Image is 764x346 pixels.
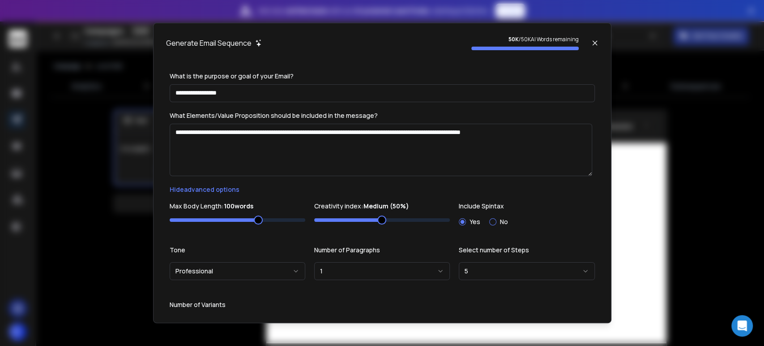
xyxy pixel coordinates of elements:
[731,315,753,337] div: Open Intercom Messenger
[170,247,305,253] label: Tone
[314,262,450,280] button: 1
[469,219,480,225] label: Yes
[170,302,305,308] label: Number of Variants
[459,247,594,253] label: Select number of Steps
[363,202,409,210] strong: Medium (50%)
[170,111,378,120] label: What Elements/Value Proposition should be included in the message?
[170,262,305,280] button: Professional
[170,203,305,209] label: Max Body Length:
[314,247,450,253] label: Number of Paragraphs
[224,202,253,210] strong: 100 words
[459,262,594,280] button: 5
[500,219,508,225] label: No
[459,203,594,209] label: Include Spintax
[170,72,294,80] label: What is the purpose or goal of your Email?
[170,185,595,194] p: Hide advanced options
[314,203,450,209] label: Creativity index:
